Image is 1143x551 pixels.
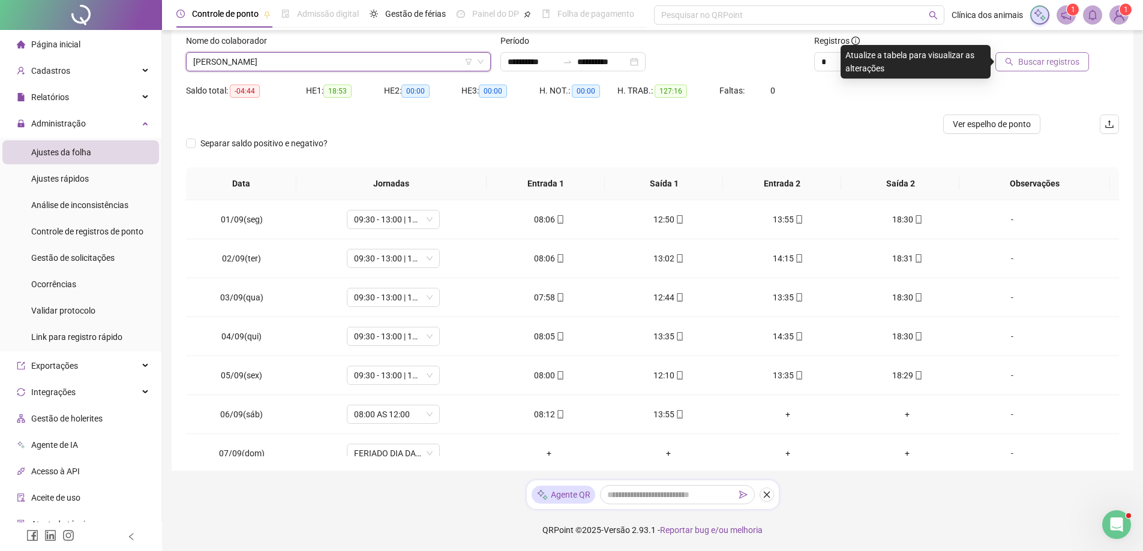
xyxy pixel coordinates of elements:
[479,85,507,98] span: 00:00
[31,174,89,183] span: Ajustes rápidos
[913,293,923,302] span: mobile
[31,332,122,342] span: Link para registro rápido
[814,34,860,47] span: Registros
[306,84,384,98] div: HE 1:
[794,293,803,302] span: mobile
[794,332,803,341] span: mobile
[499,408,599,421] div: 08:12
[220,410,263,419] span: 06/09(sáb)
[995,52,1089,71] button: Buscar registros
[499,369,599,382] div: 08:00
[26,529,38,541] span: facebook
[619,369,719,382] div: 12:10
[31,361,78,371] span: Exportações
[655,85,687,98] span: 127:16
[738,447,838,460] div: +
[499,447,599,460] div: +
[674,293,684,302] span: mobile
[929,11,938,20] span: search
[557,9,634,19] span: Folha de pagamento
[17,493,25,502] span: audit
[31,306,95,315] span: Validar protocolo
[619,447,719,460] div: +
[31,119,86,128] span: Administração
[354,249,433,267] span: 09:30 - 13:00 | 14:00 - 18:30
[17,93,25,101] span: file
[959,167,1110,200] th: Observações
[354,444,433,462] span: FERIADO DIA DA INDEPENDÊNCIA
[31,414,103,423] span: Gestão de holerites
[563,57,572,67] span: swap-right
[619,213,719,226] div: 12:50
[472,9,519,19] span: Painel do DP
[1018,55,1079,68] span: Buscar registros
[220,293,263,302] span: 03/09(qua)
[977,369,1048,382] div: -
[952,8,1023,22] span: Clínica dos animais
[857,330,958,343] div: 18:30
[619,408,719,421] div: 13:55
[17,388,25,396] span: sync
[487,167,605,200] th: Entrada 1
[354,366,433,384] span: 09:30 - 13:00 | 14:00 - 18:30
[17,40,25,49] span: home
[913,332,923,341] span: mobile
[196,137,332,150] span: Separar saldo positivo e negativo?
[354,210,433,228] span: 09:30 - 13:00 | 14:00 - 18:30
[499,213,599,226] div: 08:06
[977,252,1048,265] div: -
[385,9,446,19] span: Gestão de férias
[555,254,565,263] span: mobile
[17,362,25,370] span: export
[1124,5,1128,14] span: 1
[604,525,630,535] span: Versão
[605,167,723,200] th: Saída 1
[354,405,433,423] span: 08:00 AS 12:00
[943,115,1040,134] button: Ver espelho de ponto
[354,288,433,306] span: 09:30 - 13:00 | 14:00 - 18:30
[17,414,25,423] span: apartment
[953,118,1031,131] span: Ver espelho de ponto
[539,84,617,98] div: H. NOT.:
[857,369,958,382] div: 18:29
[221,371,262,380] span: 05/09(sex)
[176,10,185,18] span: clock-circle
[619,330,719,343] div: 13:35
[193,53,484,71] span: PEDRO HENRIQUE VELOSO DA SILVA SALGADO
[977,213,1048,226] div: -
[370,10,378,18] span: sun
[222,254,261,263] span: 02/09(ter)
[221,332,262,341] span: 04/09(qui)
[31,66,70,76] span: Cadastros
[555,332,565,341] span: mobile
[1071,5,1075,14] span: 1
[913,254,923,263] span: mobile
[738,408,838,421] div: +
[401,85,430,98] span: 00:00
[31,440,78,450] span: Agente de IA
[62,529,74,541] span: instagram
[572,85,600,98] span: 00:00
[465,58,472,65] span: filter
[524,11,531,18] span: pushpin
[738,369,838,382] div: 13:35
[619,291,719,304] div: 12:44
[913,371,923,380] span: mobile
[977,408,1048,421] div: -
[977,447,1048,460] div: -
[1087,10,1098,20] span: bell
[263,11,271,18] span: pushpin
[1110,6,1128,24] img: 9420
[555,293,565,302] span: mobile
[851,37,860,45] span: info-circle
[384,84,462,98] div: HE 2:
[969,177,1100,190] span: Observações
[857,408,958,421] div: +
[186,167,296,200] th: Data
[857,252,958,265] div: 18:31
[192,9,259,19] span: Controle de ponto
[617,84,719,98] div: H. TRAB.:
[31,227,143,236] span: Controle de registros de ponto
[127,532,136,541] span: left
[857,291,958,304] div: 18:30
